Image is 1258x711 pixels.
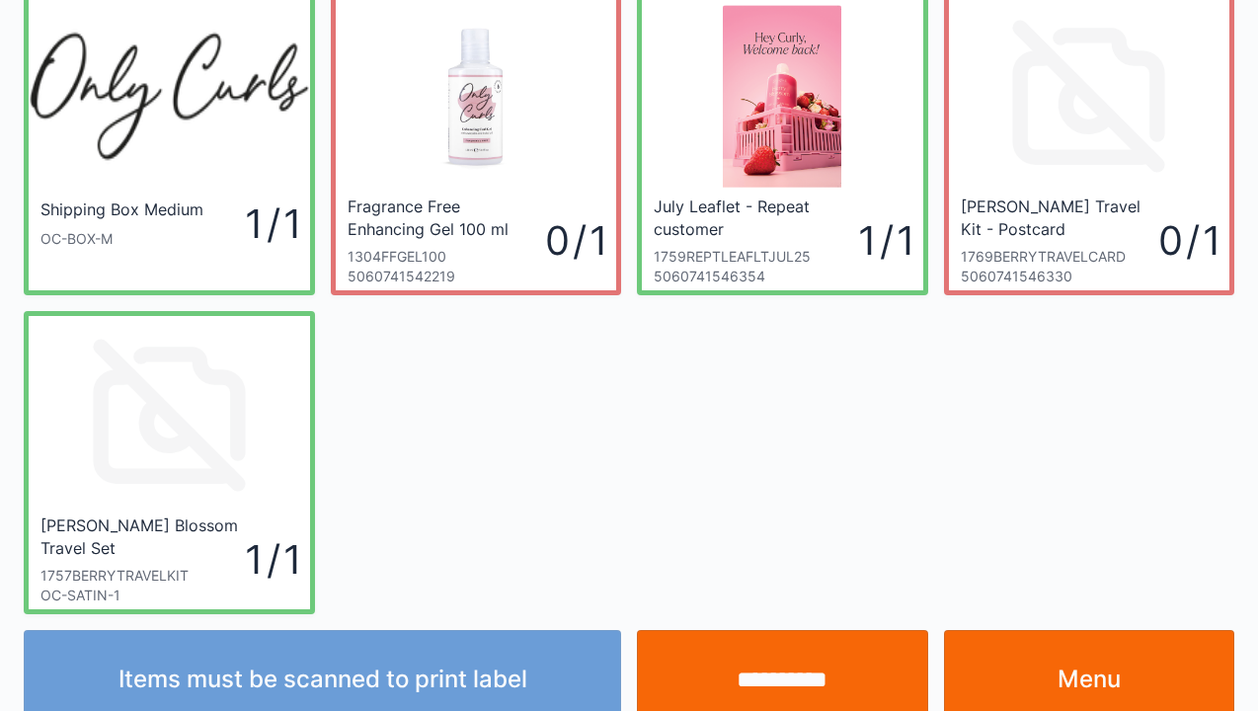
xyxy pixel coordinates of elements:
div: 1759REPTLEAFLTJUL25 [654,247,858,267]
div: [PERSON_NAME] Blossom Travel Set [40,514,240,558]
div: Fragrance Free Enhancing Gel 100 ml [348,196,541,239]
div: OC-SATIN-1 [40,586,245,605]
div: [PERSON_NAME] Travel Kit - Postcard [961,196,1154,239]
div: July Leaflet - Repeat customer [654,196,853,239]
div: 1757BERRYTRAVELKIT [40,566,245,586]
div: OC-BOX-M [40,229,208,249]
div: Shipping Box Medium [40,198,203,221]
img: Screenshot-87.png [723,5,841,188]
div: 0 / 1 [545,212,604,269]
div: 1 / 1 [208,196,298,252]
a: [PERSON_NAME] Blossom Travel Set1757BERRYTRAVELKITOC-SATIN-11 / 1 [24,311,315,614]
div: 0 / 1 [1158,212,1218,269]
img: oc_200x.webp [29,5,310,188]
img: FragranceFreeEnhancingCurlGel100ml_1200x.jpg [384,5,567,188]
div: 5060741542219 [348,267,546,286]
div: 1769BERRYTRAVELCARD [961,247,1159,267]
div: 1 / 1 [245,531,298,588]
div: 1304FFGEL100 [348,247,546,267]
div: 5060741546354 [654,267,858,286]
div: 1 / 1 [858,212,911,269]
div: 5060741546330 [961,267,1159,286]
